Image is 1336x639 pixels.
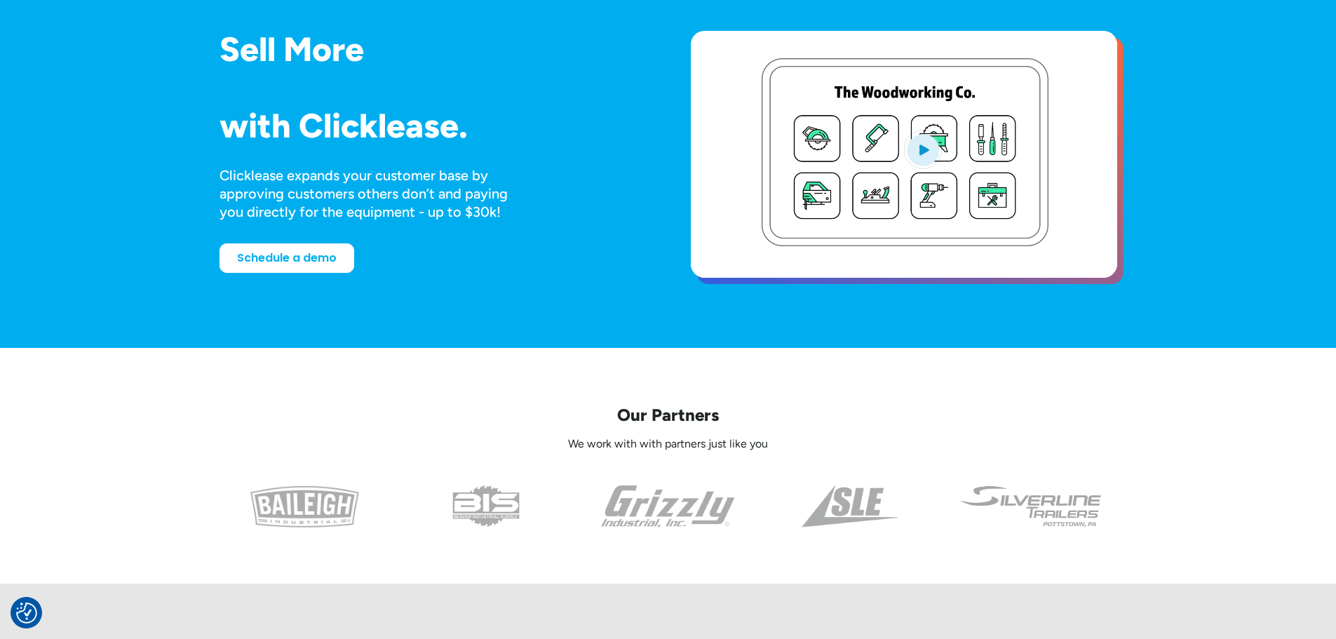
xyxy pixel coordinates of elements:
img: a black and white photo of the side of a triangle [802,485,898,527]
button: Consent Preferences [16,603,37,624]
a: Schedule a demo [220,243,354,273]
img: baileigh logo [250,485,359,527]
div: Clicklease expands your customer base by approving customers others don’t and paying you directly... [220,166,534,221]
img: the logo for beaver industrial supply [452,485,520,527]
p: We work with with partners just like you [220,437,1117,452]
h1: with Clicklease. [220,107,646,144]
p: Our Partners [220,404,1117,426]
h1: Sell More [220,31,646,68]
img: Revisit consent button [16,603,37,624]
a: open lightbox [691,31,1117,278]
img: undefined [959,485,1103,527]
img: the grizzly industrial inc logo [601,485,735,527]
img: Blue play button logo on a light blue circular background [904,130,942,169]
